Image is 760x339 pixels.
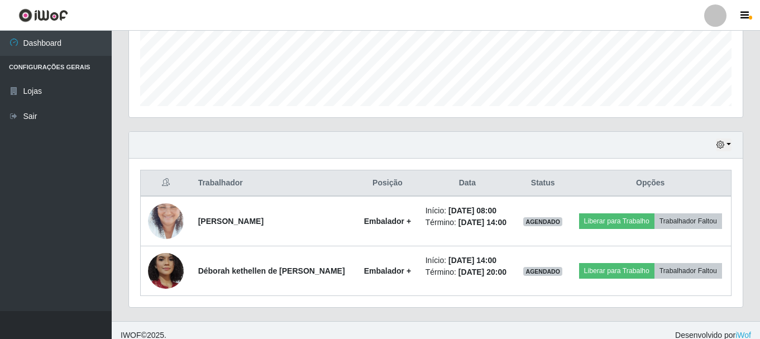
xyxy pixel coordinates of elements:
[198,266,345,275] strong: Déborah kethellen de [PERSON_NAME]
[426,205,509,217] li: Início:
[579,213,654,229] button: Liberar para Trabalho
[458,218,506,227] time: [DATE] 14:00
[523,217,562,226] span: AGENDADO
[654,263,722,279] button: Trabalhador Faltou
[523,267,562,276] span: AGENDADO
[148,234,184,308] img: 1705882743267.jpeg
[448,256,496,265] time: [DATE] 14:00
[198,217,264,226] strong: [PERSON_NAME]
[448,206,496,215] time: [DATE] 08:00
[426,266,509,278] li: Término:
[654,213,722,229] button: Trabalhador Faltou
[579,263,654,279] button: Liberar para Trabalho
[364,266,411,275] strong: Embalador +
[192,170,356,197] th: Trabalhador
[516,170,570,197] th: Status
[18,8,68,22] img: CoreUI Logo
[426,255,509,266] li: Início:
[570,170,731,197] th: Opções
[364,217,411,226] strong: Embalador +
[356,170,419,197] th: Posição
[148,189,184,253] img: 1677848309634.jpeg
[458,268,506,276] time: [DATE] 20:00
[426,217,509,228] li: Término:
[419,170,516,197] th: Data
